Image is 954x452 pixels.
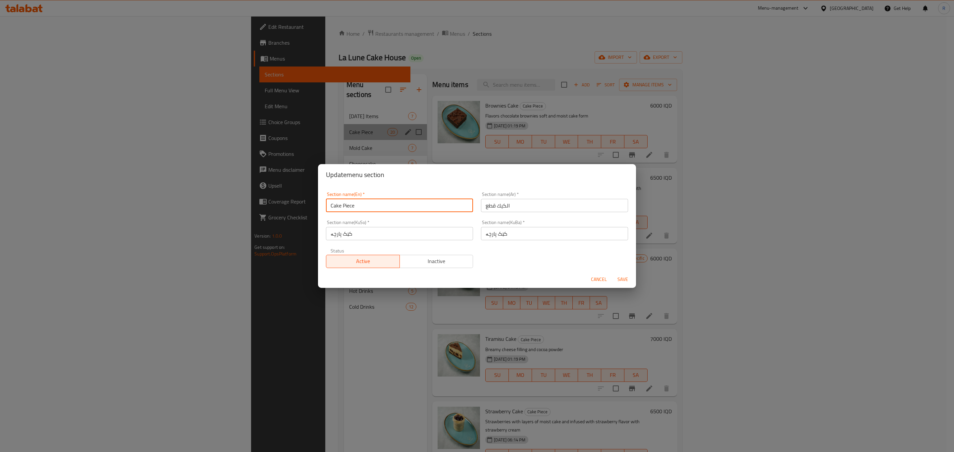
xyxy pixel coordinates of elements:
[329,256,397,266] span: Active
[402,256,471,266] span: Inactive
[481,199,628,212] input: Please enter section name(ar)
[326,199,473,212] input: Please enter section name(en)
[481,227,628,240] input: Please enter section name(KuBa)
[326,227,473,240] input: Please enter section name(KuSo)
[591,275,607,284] span: Cancel
[615,275,631,284] span: Save
[399,255,473,268] button: Inactive
[588,273,609,286] button: Cancel
[326,169,628,180] h2: Update menu section
[326,255,400,268] button: Active
[612,273,633,286] button: Save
